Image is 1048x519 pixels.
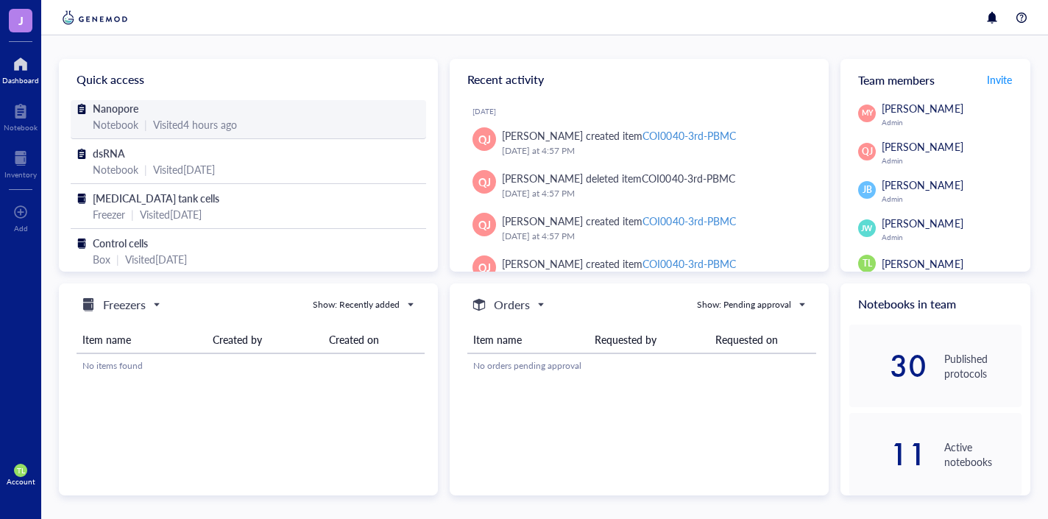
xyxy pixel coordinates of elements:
span: [PERSON_NAME] [882,256,963,271]
a: Notebook [4,99,38,132]
div: | [144,161,147,177]
span: [MEDICAL_DATA] tank cells [93,191,219,205]
div: Visited [DATE] [140,206,202,222]
div: Quick access [59,59,438,100]
div: | [116,251,119,267]
th: Created by [207,326,323,353]
div: [DATE] at 4:57 PM [502,229,805,244]
th: Item name [467,326,588,353]
th: Requested by [589,326,709,353]
div: Visited 4 hours ago [153,116,237,133]
span: TL [863,257,872,270]
div: Recent activity [450,59,829,100]
div: 11 [849,442,927,466]
div: | [131,206,134,222]
span: TL [17,466,25,475]
div: Dashboard [2,76,39,85]
div: Published protocols [944,351,1022,381]
div: Show: Pending approval [697,298,791,311]
div: Add [14,224,28,233]
span: QJ [478,216,491,233]
div: Active notebooks [944,439,1022,469]
div: Freezer [93,206,125,222]
span: QJ [478,174,491,190]
div: 30 [849,354,927,378]
span: QJ [478,131,491,147]
div: Notebook [93,161,138,177]
div: Visited [DATE] [125,251,187,267]
a: Inventory [4,146,37,179]
span: [PERSON_NAME] [882,216,963,230]
span: J [18,11,24,29]
div: COI0040-3rd-PBMC [642,128,735,143]
div: Show: Recently added [313,298,400,311]
div: No orders pending approval [473,359,810,373]
div: COI0040-3rd-PBMC [642,213,735,228]
div: Visited [DATE] [153,161,215,177]
a: Dashboard [2,52,39,85]
div: [PERSON_NAME] deleted item [502,170,734,186]
span: Control cells [93,236,148,250]
button: Invite [986,68,1013,91]
th: Created on [323,326,425,353]
div: [DATE] at 4:57 PM [502,186,805,201]
a: QJ[PERSON_NAME] created itemCOI0040-3rd-PBMC[DATE] at 4:57 PM [461,121,817,164]
div: | [144,116,147,133]
th: Item name [77,326,207,353]
div: Admin [882,233,1022,241]
span: Nanopore [93,101,138,116]
a: QJ[PERSON_NAME] created itemCOI0040-3rd-PBMC[DATE] at 4:57 PM [461,207,817,250]
div: Inventory [4,170,37,179]
div: No items found [82,359,419,373]
div: Notebooks in team [840,283,1030,325]
div: Team members [840,59,1030,100]
span: [PERSON_NAME] [882,101,963,116]
div: Admin [882,118,1022,127]
div: Admin [882,156,1022,165]
span: [PERSON_NAME] [882,139,963,154]
th: Requested on [709,326,816,353]
span: JW [861,222,873,234]
h5: Freezers [103,296,146,314]
div: Notebook [4,123,38,132]
div: [DATE] at 4:57 PM [502,144,805,158]
img: genemod-logo [59,9,131,27]
div: [PERSON_NAME] created item [502,213,735,229]
div: Account [7,477,35,486]
div: Admin [882,194,1022,203]
span: QJ [862,145,873,158]
div: [PERSON_NAME] created item [502,127,735,144]
span: MY [861,107,873,119]
div: Box [93,251,110,267]
div: COI0040-3rd-PBMC [642,171,734,186]
h5: Orders [494,296,530,314]
span: JB [863,183,872,197]
span: dsRNA [93,146,125,160]
div: [DATE] [472,107,817,116]
span: [PERSON_NAME] [882,177,963,192]
span: Invite [987,72,1012,87]
div: Notebook [93,116,138,133]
